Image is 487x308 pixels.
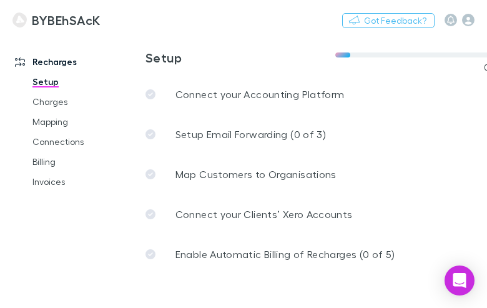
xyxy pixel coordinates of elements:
a: Mapping [20,112,142,132]
p: Setup Email Forwarding (0 of 3) [175,127,326,142]
h3: BYBEhSAcK [32,12,101,27]
p: Connect your Accounting Platform [175,87,345,102]
a: Recharges [2,52,142,72]
div: Open Intercom Messenger [445,266,475,296]
a: BYBEhSAcK [5,5,109,35]
img: BYBEhSAcK's Logo [12,12,27,27]
p: Enable Automatic Billing of Recharges (0 of 5) [175,247,395,262]
p: Map Customers to Organisations [175,167,337,182]
a: Invoices [20,172,142,192]
p: Connect your Clients’ Xero Accounts [175,207,353,222]
a: Charges [20,92,142,112]
h3: Setup [145,50,335,65]
a: Connections [20,132,142,152]
a: Setup [20,72,142,92]
button: Got Feedback? [342,13,435,28]
a: Billing [20,152,142,172]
